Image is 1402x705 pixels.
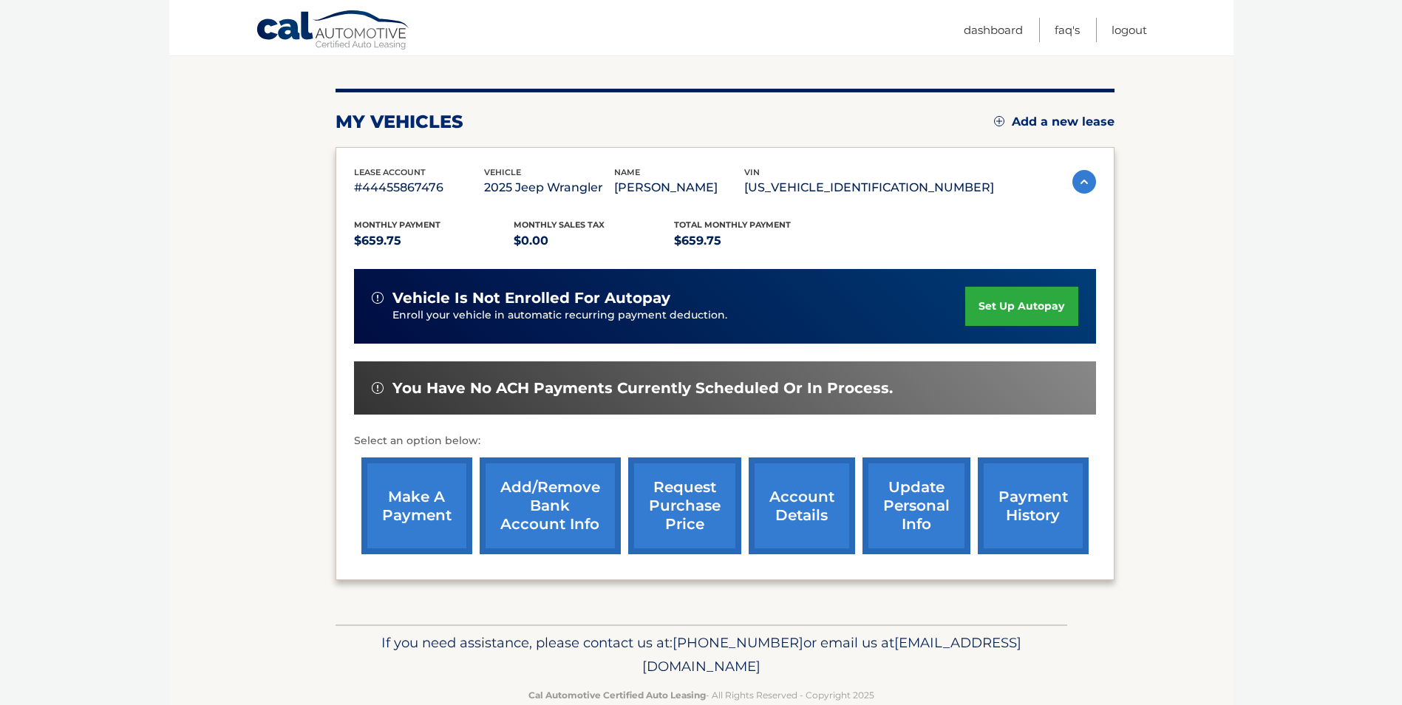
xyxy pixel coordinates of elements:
img: add.svg [994,116,1004,126]
a: Add/Remove bank account info [480,457,621,554]
h2: my vehicles [336,111,463,133]
a: Cal Automotive [256,10,411,52]
a: Dashboard [964,18,1023,42]
a: Logout [1112,18,1147,42]
a: FAQ's [1055,18,1080,42]
span: lease account [354,167,426,177]
span: [EMAIL_ADDRESS][DOMAIN_NAME] [642,634,1021,675]
p: 2025 Jeep Wrangler [484,177,614,198]
a: payment history [978,457,1089,554]
span: Monthly sales Tax [514,219,605,230]
img: alert-white.svg [372,292,384,304]
a: account details [749,457,855,554]
span: Total Monthly Payment [674,219,791,230]
p: $659.75 [674,231,834,251]
a: make a payment [361,457,472,554]
a: Add a new lease [994,115,1115,129]
span: vin [744,167,760,177]
p: Select an option below: [354,432,1096,450]
span: vehicle [484,167,521,177]
span: Monthly Payment [354,219,440,230]
img: accordion-active.svg [1072,170,1096,194]
p: [US_VEHICLE_IDENTIFICATION_NUMBER] [744,177,994,198]
a: update personal info [862,457,970,554]
a: request purchase price [628,457,741,554]
p: Enroll your vehicle in automatic recurring payment deduction. [392,307,966,324]
span: [PHONE_NUMBER] [673,634,803,651]
p: If you need assistance, please contact us at: or email us at [345,631,1058,678]
p: #44455867476 [354,177,484,198]
img: alert-white.svg [372,382,384,394]
span: You have no ACH payments currently scheduled or in process. [392,379,893,398]
strong: Cal Automotive Certified Auto Leasing [528,689,706,701]
p: [PERSON_NAME] [614,177,744,198]
span: vehicle is not enrolled for autopay [392,289,670,307]
p: - All Rights Reserved - Copyright 2025 [345,687,1058,703]
a: set up autopay [965,287,1078,326]
span: name [614,167,640,177]
p: $0.00 [514,231,674,251]
p: $659.75 [354,231,514,251]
